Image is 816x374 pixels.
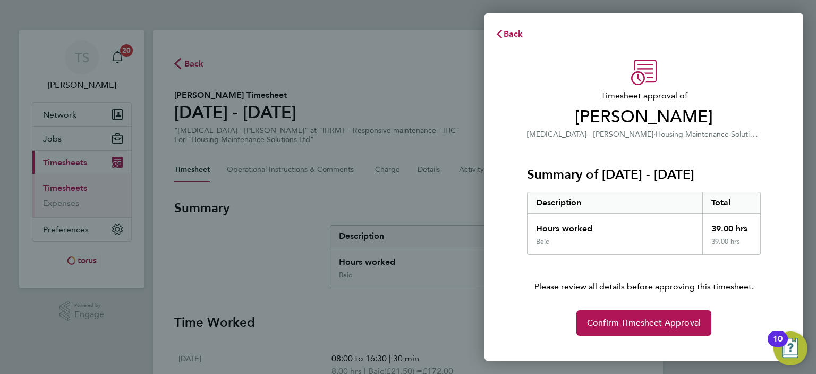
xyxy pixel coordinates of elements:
span: Timesheet approval of [527,89,761,102]
button: Open Resource Center, 10 new notifications [773,331,807,365]
p: Please review all details before approving this timesheet. [514,255,773,293]
div: Baic [536,237,549,246]
span: · [653,130,656,139]
button: Back [484,23,534,45]
div: 39.00 hrs [702,237,761,254]
span: [MEDICAL_DATA] - [PERSON_NAME] [527,130,653,139]
div: Hours worked [528,214,702,237]
div: Summary of 18 - 24 Aug 2025 [527,192,761,255]
span: Housing Maintenance Solutions Ltd [656,129,775,139]
h3: Summary of [DATE] - [DATE] [527,166,761,183]
span: [PERSON_NAME] [527,106,761,128]
div: 10 [773,339,783,353]
span: Confirm Timesheet Approval [587,318,701,328]
div: 39.00 hrs [702,214,761,237]
span: Back [504,29,523,39]
button: Confirm Timesheet Approval [576,310,711,336]
div: Description [528,192,702,213]
div: Total [702,192,761,213]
